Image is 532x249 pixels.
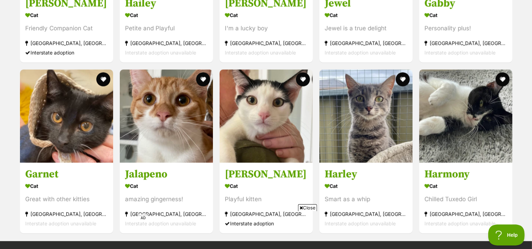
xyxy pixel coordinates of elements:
div: Cat [424,11,507,21]
img: Garnet [20,70,113,163]
button: favourite [196,72,210,87]
div: Personality plus! [424,24,507,34]
h3: Harley [325,168,407,181]
div: Jewel is a true delight [325,24,407,34]
img: Harmony [419,70,512,163]
iframe: Help Scout Beacon - Open [488,224,525,245]
div: Cat [325,181,407,191]
iframe: Advertisement [139,214,394,245]
div: [GEOGRAPHIC_DATA], [GEOGRAPHIC_DATA] [25,209,108,219]
a: Harley Cat Smart as a whip [GEOGRAPHIC_DATA], [GEOGRAPHIC_DATA] Interstate adoption unavailable f... [319,162,413,234]
div: Cat [225,11,308,21]
div: [GEOGRAPHIC_DATA], [GEOGRAPHIC_DATA] [125,39,208,48]
div: [GEOGRAPHIC_DATA], [GEOGRAPHIC_DATA] [424,39,507,48]
div: [GEOGRAPHIC_DATA], [GEOGRAPHIC_DATA] [125,209,208,219]
h3: Garnet [25,168,108,181]
div: Cat [424,181,507,191]
span: Interstate adoption unavailable [325,50,396,56]
span: Close [298,204,317,211]
img: Harley [319,70,413,163]
button: favourite [96,72,110,87]
a: Jalapeno Cat amazing gingerness! [GEOGRAPHIC_DATA], [GEOGRAPHIC_DATA] Interstate adoption unavail... [120,162,213,234]
div: [GEOGRAPHIC_DATA], [GEOGRAPHIC_DATA] [325,209,407,219]
div: Cat [25,181,108,191]
div: amazing gingerness! [125,195,208,204]
div: [GEOGRAPHIC_DATA], [GEOGRAPHIC_DATA] [225,39,308,48]
div: Smart as a whip [325,195,407,204]
div: Great with other kitties [25,195,108,204]
span: Interstate adoption unavailable [325,221,396,227]
div: Petite and Playful [125,24,208,34]
span: Interstate adoption unavailable [125,50,196,56]
div: Interstate adoption [25,48,108,58]
span: Interstate adoption unavailable [125,221,196,227]
span: Interstate adoption unavailable [424,221,496,227]
div: [GEOGRAPHIC_DATA], [GEOGRAPHIC_DATA] [225,209,308,219]
button: favourite [396,72,410,87]
button: favourite [296,72,310,87]
img: Jalapeno [120,70,213,163]
div: Cat [125,181,208,191]
div: Cat [25,11,108,21]
div: [GEOGRAPHIC_DATA], [GEOGRAPHIC_DATA] [424,209,507,219]
h3: Jalapeno [125,168,208,181]
h3: Harmony [424,168,507,181]
div: [GEOGRAPHIC_DATA], [GEOGRAPHIC_DATA] [25,39,108,48]
h3: [PERSON_NAME] [225,168,308,181]
span: Interstate adoption unavailable [424,50,496,56]
span: Interstate adoption unavailable [25,221,96,227]
a: Harmony Cat Chilled Tuxedo Girl [GEOGRAPHIC_DATA], [GEOGRAPHIC_DATA] Interstate adoption unavaila... [419,162,512,234]
a: [PERSON_NAME] Cat Playful kitten [GEOGRAPHIC_DATA], [GEOGRAPHIC_DATA] Interstate adoption favourite [220,162,313,234]
span: Interstate adoption unavailable [225,50,296,56]
div: Cat [125,11,208,21]
div: Cat [225,181,308,191]
div: [GEOGRAPHIC_DATA], [GEOGRAPHIC_DATA] [325,39,407,48]
a: Garnet Cat Great with other kitties [GEOGRAPHIC_DATA], [GEOGRAPHIC_DATA] Interstate adoption unav... [20,162,113,234]
div: Friendly Companion Cat [25,24,108,34]
span: AD [139,214,148,222]
button: favourite [496,72,510,87]
div: Playful kitten [225,195,308,204]
div: Chilled Tuxedo Girl [424,195,507,204]
div: Cat [325,11,407,21]
img: Dorothy [220,70,313,163]
div: I'm a lucky boy [225,24,308,34]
